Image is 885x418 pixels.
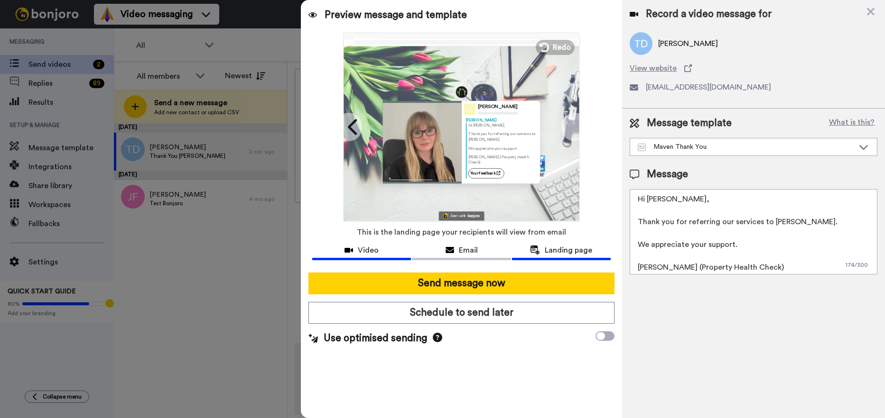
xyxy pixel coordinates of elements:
img: 997b726e-dfe6-40bc-bfb7-e9b830ee5135 [456,86,467,98]
span: Message [647,167,688,182]
span: Message template [647,116,732,130]
span: Email [459,245,478,256]
span: View website [630,63,677,74]
span: Landing page [545,245,592,256]
img: Message-temps.svg [638,144,646,151]
button: What is this? [826,116,877,130]
p: Thank you for referring our services to [PERSON_NAME]. [468,131,536,142]
div: [PERSON_NAME] [478,104,518,110]
div: bonjoro [468,214,480,218]
div: Maven Thank You [638,142,854,152]
img: Profile Image [464,103,475,115]
span: Video [358,245,379,256]
a: Your feedback [468,168,504,178]
textarea: Hi [PERSON_NAME], Thank you for referring our services to [PERSON_NAME]. We appreciate your suppo... [630,189,877,274]
button: Schedule to send later [308,302,615,324]
div: Sent with [451,214,466,218]
img: Bonjoro Logo [443,213,448,218]
img: player-controls-full.svg [383,174,462,183]
span: This is the landing page your recipients will view from email [357,222,566,243]
div: [PERSON_NAME] [466,117,536,122]
span: [EMAIL_ADDRESS][DOMAIN_NAME] [646,82,771,93]
p: Hi [PERSON_NAME], [468,123,536,128]
p: We appreciate your support. [468,145,536,151]
p: [PERSON_NAME] (Property Health Check) [468,154,536,165]
button: Send message now [308,273,615,294]
a: View website [630,63,877,74]
span: Use optimised sending [324,331,427,345]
